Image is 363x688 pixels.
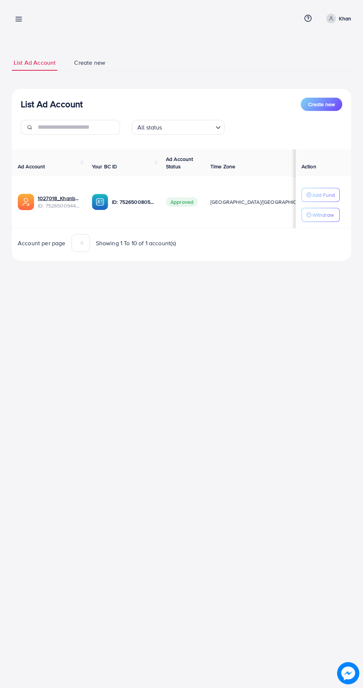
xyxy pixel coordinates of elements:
[92,163,117,170] span: Your BC ID
[21,99,83,109] h3: List Ad Account
[14,58,56,67] span: List Ad Account
[132,120,224,135] div: Search for option
[210,198,313,206] span: [GEOGRAPHIC_DATA]/[GEOGRAPHIC_DATA]
[38,195,80,210] div: <span class='underline'>1027018_Khanbhia_1752400071646</span></br>7526500944935256080
[136,122,164,133] span: All status
[112,198,154,206] p: ID: 7526500805902909457
[38,202,80,209] span: ID: 7526500944935256080
[166,155,193,170] span: Ad Account Status
[301,98,342,111] button: Create new
[166,197,198,207] span: Approved
[210,163,235,170] span: Time Zone
[18,239,66,247] span: Account per page
[323,14,351,23] a: Khan
[96,239,176,247] span: Showing 1 To 10 of 1 account(s)
[339,14,351,23] p: Khan
[164,121,213,133] input: Search for option
[337,662,359,684] img: image
[92,194,108,210] img: ic-ba-acc.ded83a64.svg
[312,210,334,219] p: Withdraw
[38,195,80,202] a: 1027018_Khanbhia_1752400071646
[312,190,335,199] p: Add Fund
[74,58,105,67] span: Create new
[18,194,34,210] img: ic-ads-acc.e4c84228.svg
[308,101,335,108] span: Create new
[302,163,316,170] span: Action
[302,208,340,222] button: Withdraw
[18,163,45,170] span: Ad Account
[302,188,340,202] button: Add Fund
